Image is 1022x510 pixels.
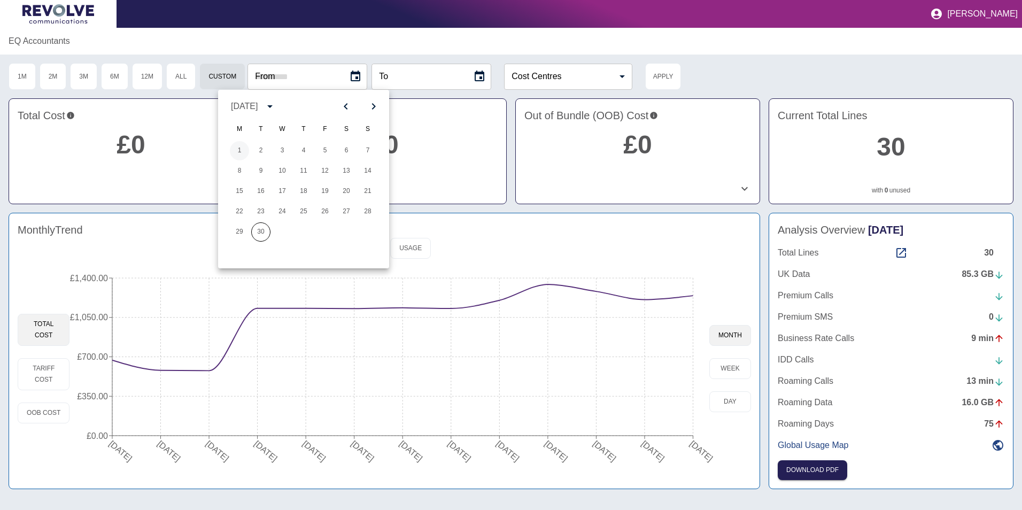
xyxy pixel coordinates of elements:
button: Choose date [345,66,366,87]
div: 0 [989,311,1004,323]
button: 13 [337,161,356,181]
tspan: £0.00 [87,431,108,440]
button: 27 [337,202,356,221]
button: 20 [337,182,356,201]
p: Roaming Data [778,396,832,409]
button: All [166,63,196,90]
button: Previous month [337,97,355,115]
a: 0 [885,186,888,195]
span: Saturday [337,119,356,140]
button: 2 [251,141,270,160]
p: Roaming Days [778,418,834,430]
h4: Monthly Trend [18,222,83,238]
p: Total Lines [778,246,819,259]
div: 16.0 GB [962,396,1004,409]
tspan: £700.00 [78,352,109,361]
img: Logo [22,4,94,24]
p: [PERSON_NAME] [947,9,1018,19]
tspan: [DATE] [350,439,376,463]
tspan: [DATE] [156,439,182,463]
tspan: [DATE] [446,439,473,463]
tspan: £350.00 [78,392,109,401]
button: 11 [294,161,313,181]
button: 1 [230,141,249,160]
button: 12M [132,63,162,90]
button: 4 [294,141,313,160]
span: Monday [230,119,249,140]
button: 3M [70,63,97,90]
a: EQ Accountants [9,35,70,48]
a: 30 [877,133,905,161]
button: day [709,391,751,412]
p: UK Data [778,268,810,281]
button: month [709,325,751,346]
button: 5 [315,141,335,160]
span: Sunday [358,119,377,140]
a: Roaming Calls13 min [778,375,1004,388]
button: 22 [230,202,249,221]
button: 21 [358,182,377,201]
svg: Costs outside of your fixed tariff [649,107,658,123]
a: Premium SMS0 [778,311,1004,323]
a: £0 [623,130,652,159]
button: [PERSON_NAME] [926,3,1022,25]
tspan: [DATE] [640,439,666,463]
a: Premium Calls [778,289,1004,302]
button: 25 [294,202,313,221]
tspan: [DATE] [301,439,327,463]
div: [DATE] [231,100,258,113]
button: Choose date [469,66,490,87]
tspan: [DATE] [253,439,279,463]
p: Business Rate Calls [778,332,854,345]
button: 16 [251,182,270,201]
button: 14 [358,161,377,181]
h4: Analysis Overview [778,222,1004,238]
tspan: [DATE] [495,439,521,463]
tspan: £1,050.00 [70,313,108,322]
button: Next month [365,97,383,115]
span: Tuesday [251,119,270,140]
div: 75 [984,418,1004,430]
a: £0 [117,130,145,159]
button: Total Cost [18,314,69,346]
a: Roaming Data16.0 GB [778,396,1004,409]
div: 30 [984,246,1004,259]
p: Global Usage Map [778,439,849,452]
div: 13 min [966,375,1004,388]
button: 8 [230,161,249,181]
button: 26 [315,202,335,221]
p: Premium SMS [778,311,833,323]
tspan: [DATE] [543,439,569,463]
svg: This is the total charges incurred from undefined to undefined [66,107,75,123]
button: OOB Cost [18,403,69,423]
button: Usage [390,238,431,259]
button: Click here to download the most recent invoice. If the current month’s invoice is unavailable, th... [778,460,847,480]
button: week [709,358,751,379]
tspan: [DATE] [398,439,424,463]
p: IDD Calls [778,353,814,366]
button: 12 [315,161,335,181]
a: Total Lines30 [778,246,1004,259]
p: with unused [778,186,1004,195]
button: 17 [273,182,292,201]
button: 29 [230,222,249,242]
button: Custom [199,63,245,90]
button: 28 [358,202,377,221]
button: 15 [230,182,249,201]
tspan: [DATE] [592,439,618,463]
a: Business Rate Calls9 min [778,332,1004,345]
span: Wednesday [273,119,292,140]
h4: Out of Bundle (OOB) Cost [524,107,751,123]
button: 6M [101,63,128,90]
div: 85.3 GB [962,268,1004,281]
tspan: [DATE] [204,439,230,463]
button: 2M [40,63,67,90]
button: 19 [315,182,335,201]
span: Thursday [294,119,313,140]
button: calendar view is open, switch to year view [261,97,279,115]
a: IDD Calls [778,353,1004,366]
button: Tariff Cost [18,358,69,390]
tspan: [DATE] [107,439,134,463]
button: 23 [251,202,270,221]
p: Roaming Calls [778,375,833,388]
